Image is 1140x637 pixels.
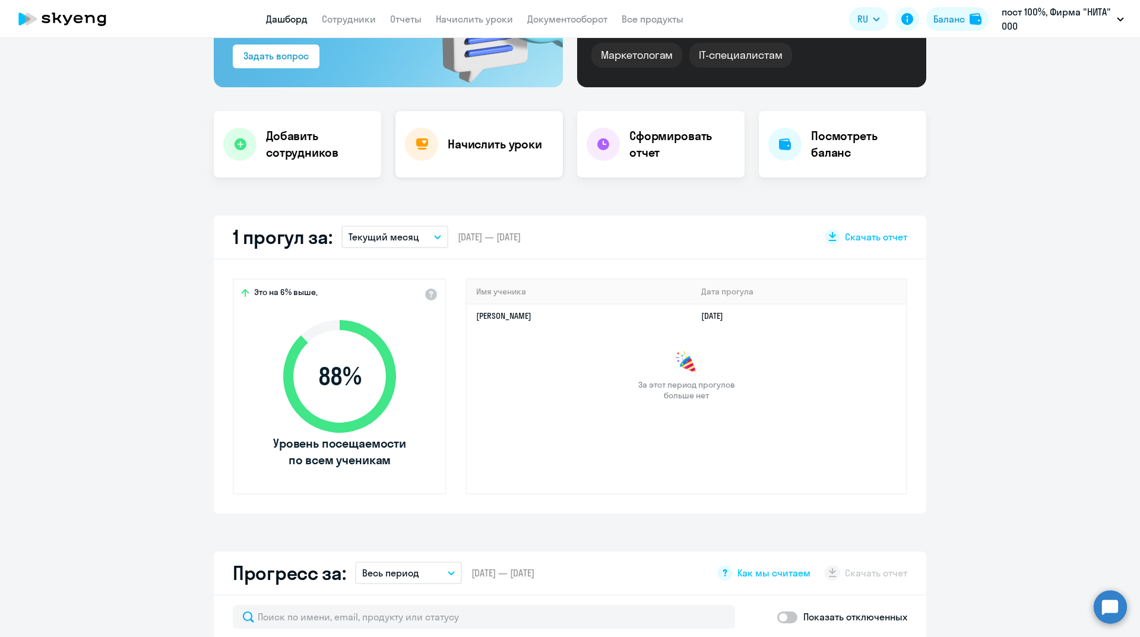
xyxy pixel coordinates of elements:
button: Весь период [355,562,462,584]
div: Баланс [933,12,965,26]
span: [DATE] — [DATE] [471,566,534,579]
button: RU [849,7,888,31]
a: Отчеты [390,13,422,25]
span: RU [857,12,868,26]
p: пост 100%, Фирма "НИТА" ООО [1002,5,1112,33]
h4: Посмотреть баланс [811,128,917,161]
button: Задать вопрос [233,45,319,68]
div: IT-специалистам [689,43,791,68]
div: Маркетологам [591,43,682,68]
span: За этот период прогулов больше нет [636,379,736,401]
a: [DATE] [701,310,733,321]
span: Как мы считаем [737,566,810,579]
span: Скачать отчет [845,230,907,243]
span: Уровень посещаемости по всем ученикам [271,435,408,468]
h4: Сформировать отчет [629,128,735,161]
p: Весь период [362,566,419,580]
button: Текущий месяц [341,226,448,248]
h4: Начислить уроки [448,136,542,153]
th: Дата прогула [692,280,906,304]
span: Это на 6% выше, [254,287,318,301]
div: Задать вопрос [243,49,309,63]
button: Балансbalance [926,7,989,31]
h2: 1 прогул за: [233,225,332,249]
button: пост 100%, Фирма "НИТА" ООО [996,5,1130,33]
input: Поиск по имени, email, продукту или статусу [233,605,735,629]
h2: Прогресс за: [233,561,346,585]
a: Все продукты [622,13,683,25]
a: Документооборот [527,13,607,25]
p: Показать отключенных [803,610,907,624]
a: [PERSON_NAME] [476,310,531,321]
th: Имя ученика [467,280,692,304]
a: Дашборд [266,13,308,25]
p: Текущий месяц [349,230,419,244]
img: balance [970,13,981,25]
span: 88 % [271,362,408,391]
span: [DATE] — [DATE] [458,230,521,243]
a: Сотрудники [322,13,376,25]
h4: Добавить сотрудников [266,128,372,161]
a: Начислить уроки [436,13,513,25]
img: congrats [674,351,698,375]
